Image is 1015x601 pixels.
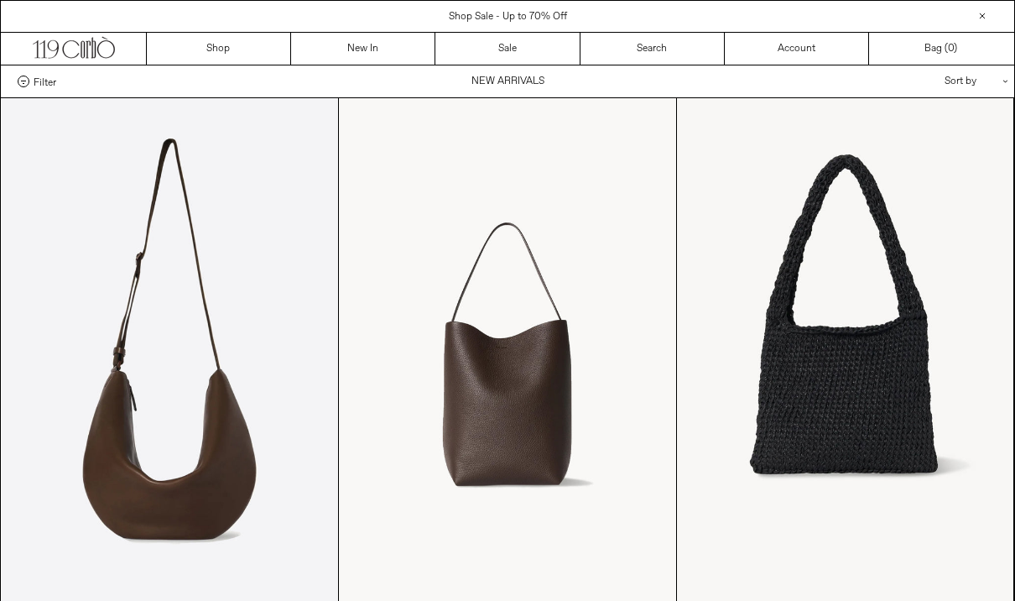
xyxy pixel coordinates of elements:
a: Shop [147,33,291,65]
span: Filter [34,76,56,87]
a: Account [725,33,869,65]
a: Sale [435,33,580,65]
a: Shop Sale - Up to 70% Off [449,10,567,24]
span: 0 [948,42,954,55]
a: New In [291,33,435,65]
a: Search [580,33,725,65]
span: ) [948,41,957,56]
a: Bag () [869,33,1013,65]
div: Sort by [846,65,997,97]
